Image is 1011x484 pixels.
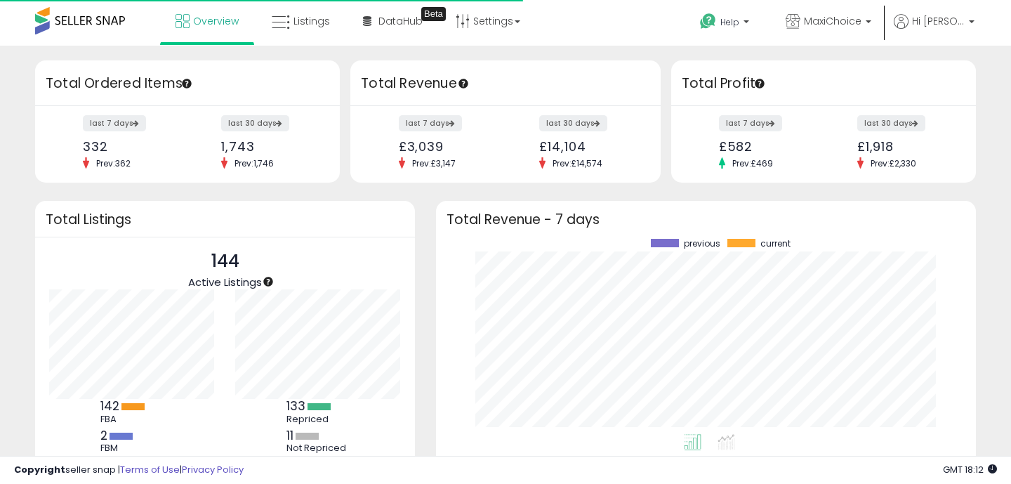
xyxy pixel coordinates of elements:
label: last 30 days [857,115,925,131]
label: last 7 days [399,115,462,131]
span: Overview [193,14,239,28]
div: FBA [100,414,164,425]
div: FBM [100,443,164,454]
span: Hi [PERSON_NAME] [912,14,965,28]
span: Prev: 1,746 [227,157,281,169]
a: Help [689,2,763,46]
div: Not Repriced [286,443,350,454]
div: £14,104 [539,139,635,154]
span: Active Listings [188,275,262,289]
span: Prev: £469 [725,157,780,169]
b: 133 [286,398,305,414]
span: Prev: 362 [89,157,138,169]
div: Tooltip anchor [421,7,446,21]
div: 1,743 [221,139,315,154]
div: £1,918 [857,139,951,154]
a: Hi [PERSON_NAME] [894,14,974,46]
b: 11 [286,427,293,444]
span: 2025-08-15 18:12 GMT [943,463,997,476]
span: DataHub [378,14,423,28]
div: £582 [719,139,813,154]
span: previous [684,239,720,249]
div: Tooltip anchor [262,275,275,288]
span: Help [720,16,739,28]
span: Prev: £3,147 [405,157,463,169]
span: current [760,239,791,249]
span: Prev: £14,574 [546,157,609,169]
h3: Total Listings [46,214,404,225]
i: Get Help [699,13,717,30]
label: last 7 days [719,115,782,131]
label: last 7 days [83,115,146,131]
div: Tooltip anchor [457,77,470,90]
h3: Total Revenue [361,74,650,93]
label: last 30 days [221,115,289,131]
p: 144 [188,248,262,275]
strong: Copyright [14,463,65,476]
div: Tooltip anchor [180,77,193,90]
h3: Total Ordered Items [46,74,329,93]
b: 142 [100,398,119,414]
a: Terms of Use [120,463,180,476]
div: £3,039 [399,139,495,154]
label: last 30 days [539,115,607,131]
div: 332 [83,139,177,154]
span: Listings [293,14,330,28]
b: 2 [100,427,107,444]
div: Repriced [286,414,350,425]
div: Tooltip anchor [753,77,766,90]
a: Privacy Policy [182,463,244,476]
span: Prev: £2,330 [864,157,923,169]
h3: Total Revenue - 7 days [447,214,965,225]
div: seller snap | | [14,464,244,477]
span: MaxiChoice [804,14,861,28]
h3: Total Profit [682,74,965,93]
